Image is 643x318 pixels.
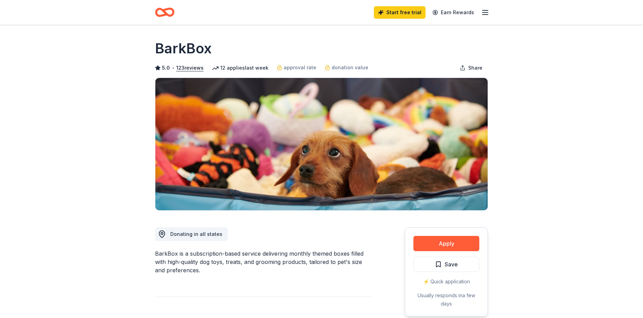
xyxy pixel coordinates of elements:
[172,65,174,71] span: •
[413,277,479,286] div: ⚡️ Quick application
[413,236,479,251] button: Apply
[332,63,368,72] span: donation value
[374,6,426,19] a: Start free trial
[445,260,458,269] span: Save
[176,64,204,72] button: 123reviews
[170,231,222,237] span: Donating in all states
[413,257,479,272] button: Save
[212,64,268,72] div: 12 applies last week
[162,64,170,72] span: 5.0
[155,249,371,274] div: BarkBox is a subscription-based service delivering monthly themed boxes filled with high-quality ...
[454,61,488,75] button: Share
[284,63,316,72] span: approval rate
[155,4,174,20] a: Home
[277,63,316,72] a: approval rate
[155,78,488,210] img: Image for BarkBox
[155,39,212,58] h1: BarkBox
[428,6,478,19] a: Earn Rewards
[468,64,482,72] span: Share
[325,63,368,72] a: donation value
[413,291,479,308] div: Usually responds in a few days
